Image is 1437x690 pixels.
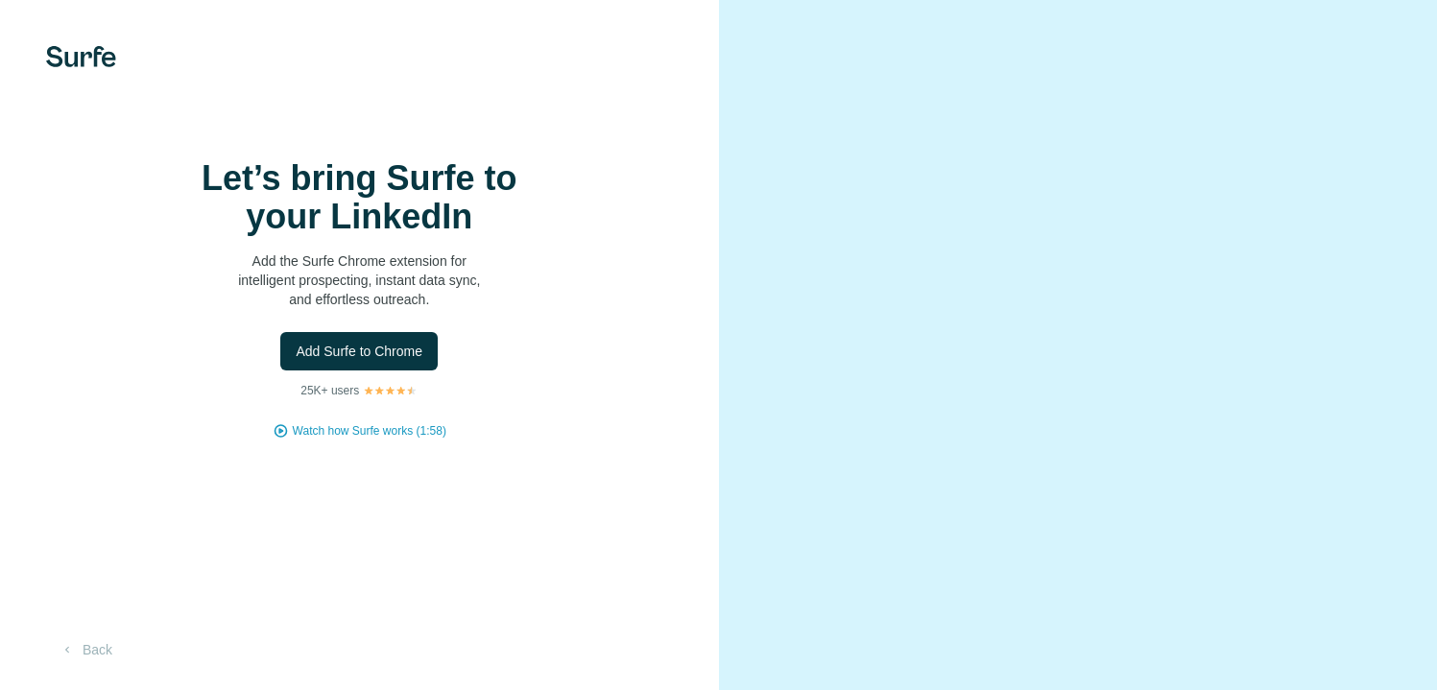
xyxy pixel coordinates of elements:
span: Add Surfe to Chrome [296,342,422,361]
img: Rating Stars [363,385,418,396]
button: Add Surfe to Chrome [280,332,438,370]
img: Surfe's logo [46,46,116,67]
h1: Let’s bring Surfe to your LinkedIn [167,159,551,236]
p: 25K+ users [300,382,359,399]
p: Add the Surfe Chrome extension for intelligent prospecting, instant data sync, and effortless out... [167,251,551,309]
button: Watch how Surfe works (1:58) [293,422,446,440]
button: Back [46,632,126,667]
